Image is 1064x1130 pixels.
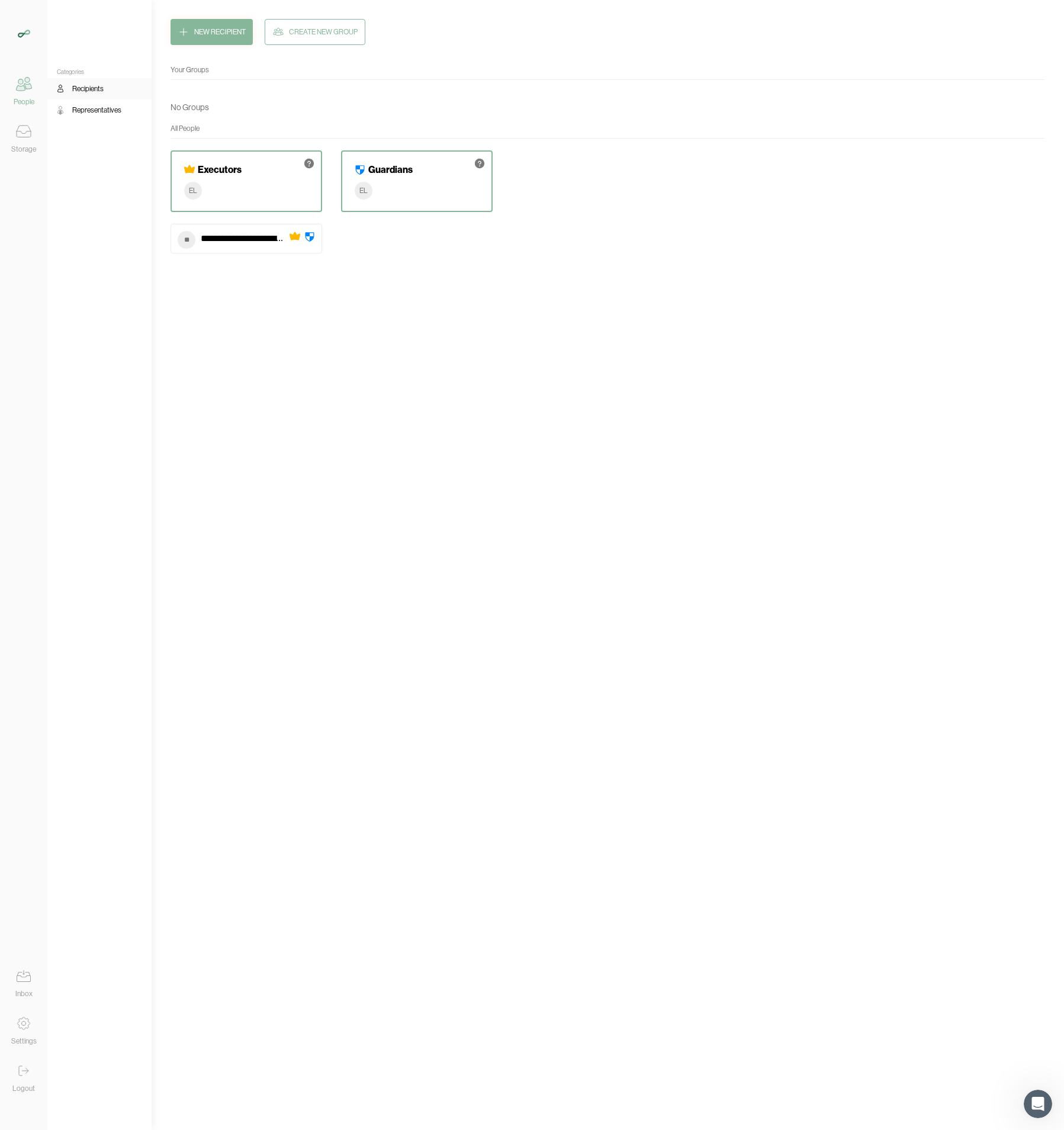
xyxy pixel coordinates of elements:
[171,19,253,45] button: New Recipient
[72,104,121,116] div: Representatives
[47,69,152,76] div: Categories
[47,78,152,99] a: Recipients
[11,1035,37,1047] div: Settings
[171,64,1045,76] div: Your Groups
[184,181,202,200] div: EL
[11,143,36,155] div: Storage
[47,99,152,121] a: Representatives
[289,26,358,38] div: Create New Group
[14,96,34,108] div: People
[1024,1090,1052,1118] iframe: Intercom live chat
[368,163,413,175] h4: Guardians
[171,123,1045,134] div: All People
[72,83,104,95] div: Recipients
[198,163,242,175] h4: Executors
[265,19,365,45] button: Create New Group
[194,26,246,38] div: New Recipient
[354,181,373,200] div: EL
[15,988,33,1000] div: Inbox
[12,1083,35,1094] div: Logout
[171,99,209,115] div: No Groups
